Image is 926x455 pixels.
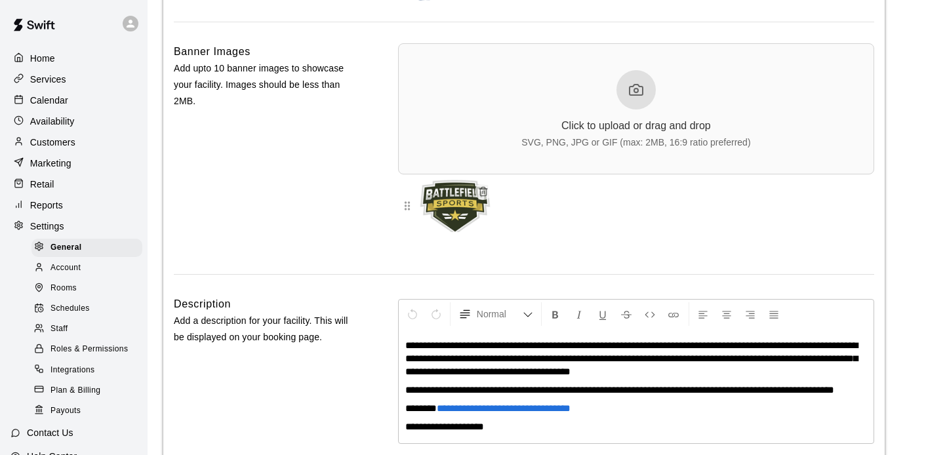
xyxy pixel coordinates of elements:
[639,302,661,326] button: Insert Code
[174,313,356,346] p: Add a description for your facility. This will be displayed on your booking page.
[31,402,142,420] div: Payouts
[50,282,77,295] span: Rooms
[30,178,54,191] p: Retail
[31,382,142,400] div: Plan & Billing
[30,52,55,65] p: Home
[521,137,750,148] div: SVG, PNG, JPG or GIF (max: 2MB, 16:9 ratio preferred)
[31,361,142,380] div: Integrations
[50,323,68,336] span: Staff
[715,302,738,326] button: Center Align
[10,153,137,173] a: Marketing
[10,49,137,68] a: Home
[50,343,128,356] span: Roles & Permissions
[31,401,148,421] a: Payouts
[10,69,137,89] a: Services
[174,60,356,110] p: Add upto 10 banner images to showcase your facility. Images should be less than 2MB.
[10,111,137,131] a: Availability
[31,279,148,299] a: Rooms
[31,360,148,380] a: Integrations
[174,43,251,60] h6: Banner Images
[30,136,75,149] p: Customers
[50,241,82,254] span: General
[592,302,614,326] button: Format Underline
[425,302,447,326] button: Redo
[561,120,711,132] div: Click to upload or drag and drop
[10,174,137,194] a: Retail
[31,259,142,277] div: Account
[31,239,142,257] div: General
[416,180,495,232] img: Banner 1
[10,195,137,215] a: Reports
[31,237,148,258] a: General
[50,302,90,315] span: Schedules
[10,216,137,236] a: Settings
[174,296,231,313] h6: Description
[31,380,148,401] a: Plan & Billing
[544,302,567,326] button: Format Bold
[31,258,148,278] a: Account
[31,279,142,298] div: Rooms
[477,307,523,321] span: Normal
[50,262,81,275] span: Account
[30,73,66,86] p: Services
[50,384,100,397] span: Plan & Billing
[31,340,142,359] div: Roles & Permissions
[739,302,761,326] button: Right Align
[10,132,137,152] a: Customers
[30,94,68,107] p: Calendar
[692,302,714,326] button: Left Align
[401,302,424,326] button: Undo
[568,302,590,326] button: Format Italics
[27,426,73,439] p: Contact Us
[30,157,71,170] p: Marketing
[763,302,785,326] button: Justify Align
[50,405,81,418] span: Payouts
[31,319,148,340] a: Staff
[50,364,95,377] span: Integrations
[31,299,148,319] a: Schedules
[615,302,637,326] button: Format Strikethrough
[662,302,685,326] button: Insert Link
[31,300,142,318] div: Schedules
[31,340,148,360] a: Roles & Permissions
[453,302,538,326] button: Formatting Options
[30,220,64,233] p: Settings
[10,90,137,110] a: Calendar
[31,320,142,338] div: Staff
[30,199,63,212] p: Reports
[30,115,75,128] p: Availability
